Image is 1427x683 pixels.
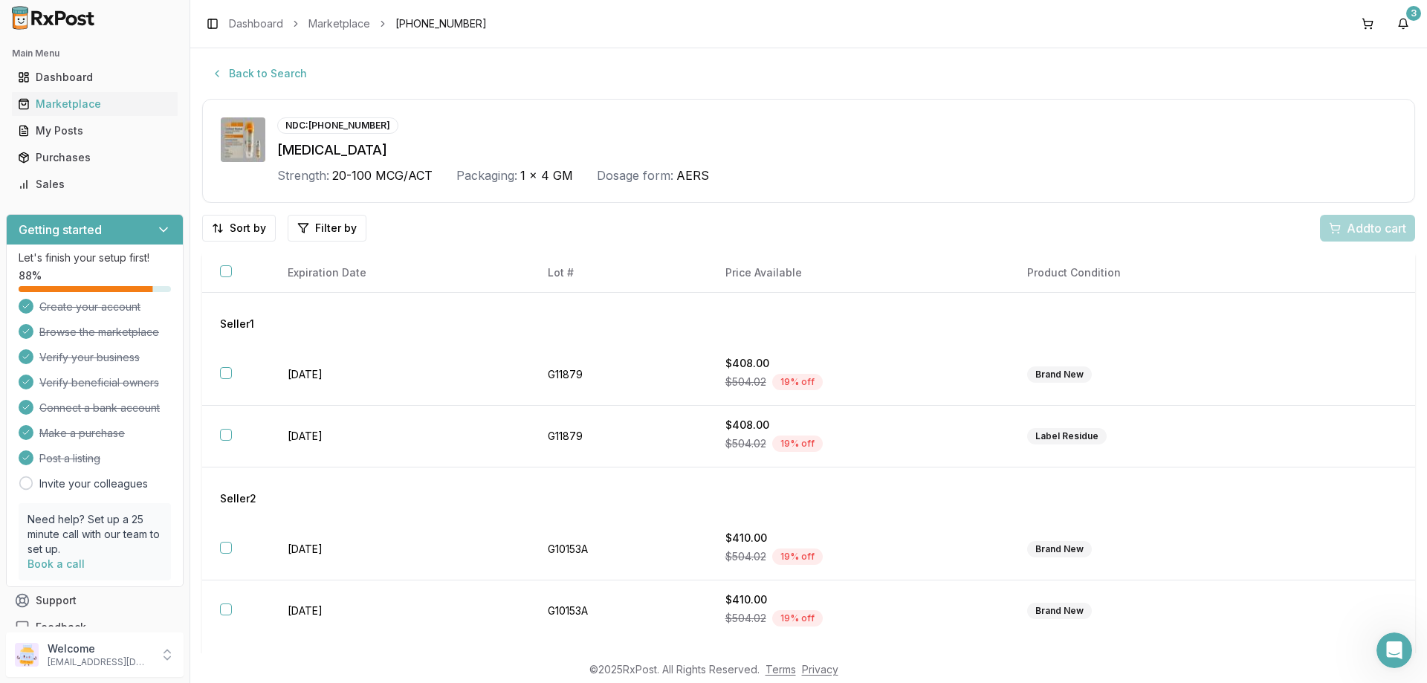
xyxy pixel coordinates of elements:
div: 19 % off [772,436,823,452]
button: Sales [6,172,184,196]
td: [DATE] [270,519,530,580]
span: Seller 2 [220,491,256,506]
button: Filter by [288,215,366,242]
div: $408.00 [725,356,992,371]
span: $504.02 [725,611,766,626]
div: My Posts [18,123,172,138]
span: [PHONE_NUMBER] [395,16,487,31]
a: My Posts [12,117,178,144]
button: Sort by [202,215,276,242]
span: Filter by [315,221,357,236]
button: Marketplace [6,92,184,116]
span: 88 % [19,268,42,283]
a: Book a call [27,557,85,570]
div: $410.00 [725,531,992,546]
div: Label Residue [1027,428,1107,444]
img: RxPost Logo [6,6,101,30]
div: $408.00 [725,418,992,433]
div: $410.00 [725,592,992,607]
a: Purchases [12,144,178,171]
button: Dashboard [6,65,184,89]
span: AERS [676,166,709,184]
p: Let's finish your setup first! [19,250,171,265]
td: G10153A [530,580,708,642]
span: Verify beneficial owners [39,375,159,390]
td: G10153A [530,519,708,580]
span: Connect a bank account [39,401,160,415]
div: 3 [1406,6,1421,21]
div: [MEDICAL_DATA] [277,140,1397,161]
div: Marketplace [18,97,172,111]
div: 19 % off [772,374,823,390]
a: Marketplace [308,16,370,31]
div: Sales [18,177,172,192]
a: Sales [12,171,178,198]
div: NDC: [PHONE_NUMBER] [277,117,398,134]
div: Brand New [1027,541,1092,557]
div: Packaging: [456,166,517,184]
p: [EMAIL_ADDRESS][DOMAIN_NAME] [48,656,151,668]
th: Product Condition [1009,253,1304,293]
button: 3 [1391,12,1415,36]
td: [DATE] [270,580,530,642]
div: Dashboard [18,70,172,85]
nav: breadcrumb [229,16,487,31]
button: Feedback [6,614,184,641]
span: $504.02 [725,549,766,564]
span: 1 x 4 GM [520,166,573,184]
span: Seller 1 [220,317,254,331]
a: Marketplace [12,91,178,117]
h2: Main Menu [12,48,178,59]
th: Price Available [708,253,1010,293]
span: Browse the marketplace [39,325,159,340]
a: Dashboard [12,64,178,91]
div: Dosage form: [597,166,673,184]
span: Verify your business [39,350,140,365]
td: [DATE] [270,406,530,467]
span: $504.02 [725,375,766,389]
td: [DATE] [270,344,530,406]
button: Purchases [6,146,184,169]
a: Invite your colleagues [39,476,148,491]
th: Lot # [530,253,708,293]
button: Support [6,587,184,614]
div: 19 % off [772,610,823,627]
button: My Posts [6,119,184,143]
span: Create your account [39,300,140,314]
div: Strength: [277,166,329,184]
td: G11879 [530,406,708,467]
div: Purchases [18,150,172,165]
a: Terms [766,663,796,676]
span: Post a listing [39,451,100,466]
span: 20-100 MCG/ACT [332,166,433,184]
td: G11879 [530,344,708,406]
h3: Getting started [19,221,102,239]
a: Privacy [802,663,838,676]
span: Feedback [36,620,86,635]
img: Combivent Respimat 20-100 MCG/ACT AERS [221,117,265,162]
iframe: Intercom live chat [1376,632,1412,668]
div: Brand New [1027,603,1092,619]
span: Sort by [230,221,266,236]
p: Need help? Set up a 25 minute call with our team to set up. [27,512,162,557]
button: Back to Search [202,60,316,87]
a: Dashboard [229,16,283,31]
img: User avatar [15,643,39,667]
th: Expiration Date [270,253,530,293]
span: Make a purchase [39,426,125,441]
p: Welcome [48,641,151,656]
span: $504.02 [725,436,766,451]
div: 19 % off [772,548,823,565]
div: Brand New [1027,366,1092,383]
